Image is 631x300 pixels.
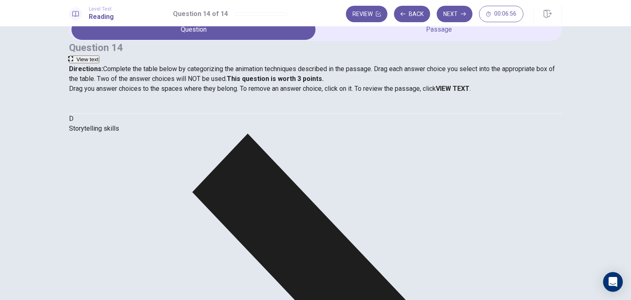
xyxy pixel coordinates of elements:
span: 00:06:56 [494,11,516,17]
span: Level Test [89,6,114,12]
div: Choose test type tabs [69,94,562,113]
span: Complete the table below by categorizing the animation techniques described in the passage. Drag ... [69,65,555,83]
div: Open Intercom Messenger [603,272,623,292]
strong: Directions: [69,65,103,73]
h1: Reading [89,12,114,22]
b: This question is worth 3 points. [227,75,324,83]
span: View text [76,56,99,62]
p: Drag you answer choices to the spaces where they belong. To remove an answer choice, click on it.... [69,84,562,94]
button: 00:06:56 [479,6,523,22]
h4: Question 14 [69,41,562,54]
button: Back [394,6,430,22]
button: Review [346,6,387,22]
button: View text [69,55,99,63]
h1: Question 14 of 14 [173,9,228,19]
div: D [69,114,562,124]
strong: VIEW TEXT [436,85,470,92]
span: Storytelling skills [69,125,119,132]
button: Next [437,6,472,22]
